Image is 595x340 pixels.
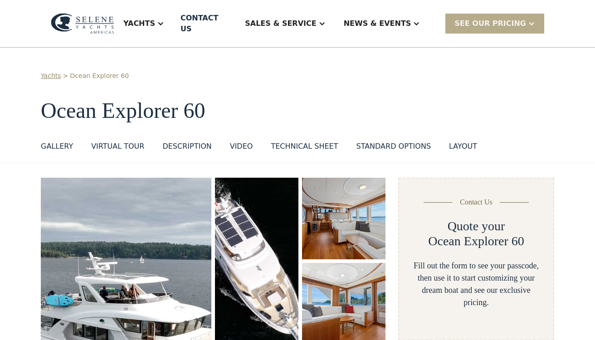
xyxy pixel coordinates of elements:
a: Yachts [41,71,61,81]
div: Sales & Service [245,18,316,29]
div: Fill out the form to see your passcode, then use it to start customizing your dream boat and see ... [414,260,539,309]
div: DESCRIPTION [162,141,211,152]
h1: Ocean Explorer 60 [41,99,554,123]
a: standard options [356,141,431,155]
div: VIDEO [230,141,253,152]
div: Contact Us [460,197,493,208]
div: standard options [356,141,431,152]
div: GALLERY [41,141,73,152]
a: VIRTUAL TOUR [91,141,144,155]
h2: Quote your [448,219,505,234]
a: GALLERY [41,141,73,155]
div: Yachts [123,18,155,29]
div: News & EVENTS [344,18,411,29]
img: logo [51,13,114,34]
div: Contact US [180,13,229,34]
a: Technical sheet [271,141,338,155]
h2: Ocean Explorer 60 [428,233,524,249]
div: layout [449,141,477,152]
div: VIRTUAL TOUR [91,141,144,152]
div: > [63,71,68,81]
a: Ocean Explorer 60 [70,71,129,81]
a: layout [449,141,477,155]
div: SEE Our Pricing [454,18,526,29]
a: DESCRIPTION [162,141,211,155]
a: VIDEO [230,141,253,155]
div: Technical sheet [271,141,338,152]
